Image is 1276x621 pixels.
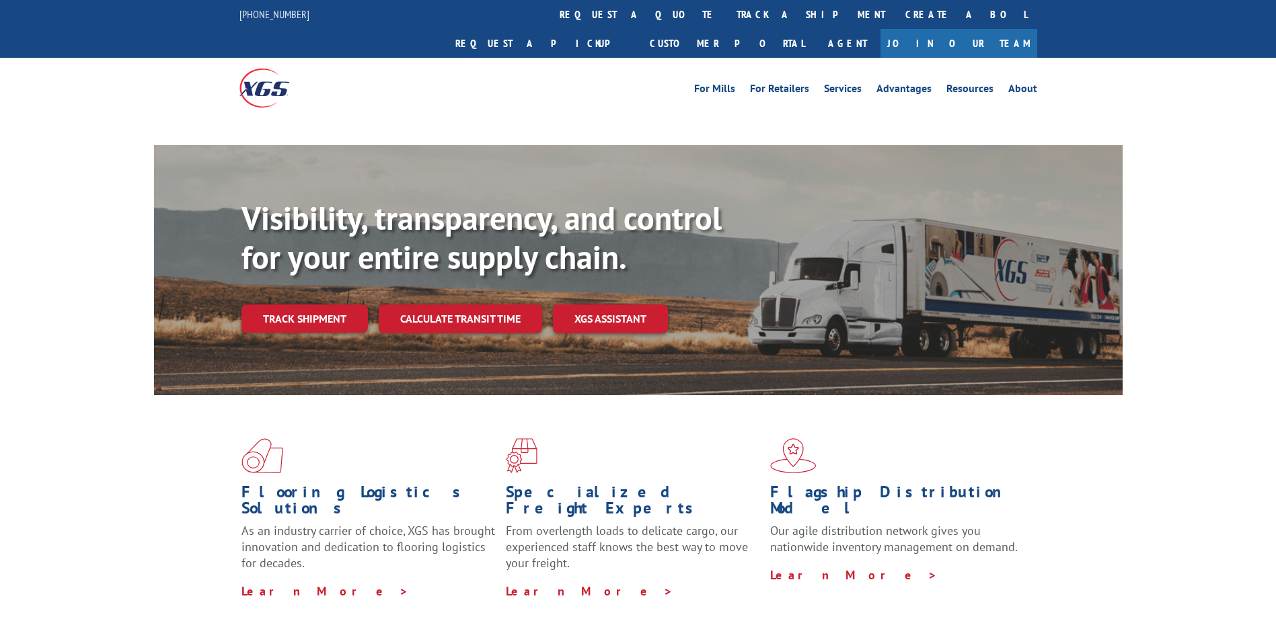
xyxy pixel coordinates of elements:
[241,197,722,278] b: Visibility, transparency, and control for your entire supply chain.
[770,438,817,473] img: xgs-icon-flagship-distribution-model-red
[241,304,368,333] a: Track shipment
[506,523,760,583] p: From overlength loads to delicate cargo, our experienced staff knows the best way to move your fr...
[239,7,309,21] a: [PHONE_NUMBER]
[876,83,932,98] a: Advantages
[770,484,1024,523] h1: Flagship Distribution Model
[770,523,1018,554] span: Our agile distribution network gives you nationwide inventory management on demand.
[770,567,938,583] a: Learn More >
[815,29,880,58] a: Agent
[946,83,993,98] a: Resources
[553,304,668,333] a: XGS ASSISTANT
[880,29,1037,58] a: Join Our Team
[241,523,495,571] span: As an industry carrier of choice, XGS has brought innovation and dedication to flooring logistics...
[694,83,735,98] a: For Mills
[241,438,283,473] img: xgs-icon-total-supply-chain-intelligence-red
[241,484,496,523] h1: Flooring Logistics Solutions
[241,583,409,599] a: Learn More >
[506,484,760,523] h1: Specialized Freight Experts
[506,583,673,599] a: Learn More >
[640,29,815,58] a: Customer Portal
[506,438,537,473] img: xgs-icon-focused-on-flooring-red
[445,29,640,58] a: Request a pickup
[824,83,862,98] a: Services
[379,304,542,333] a: Calculate transit time
[750,83,809,98] a: For Retailers
[1008,83,1037,98] a: About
